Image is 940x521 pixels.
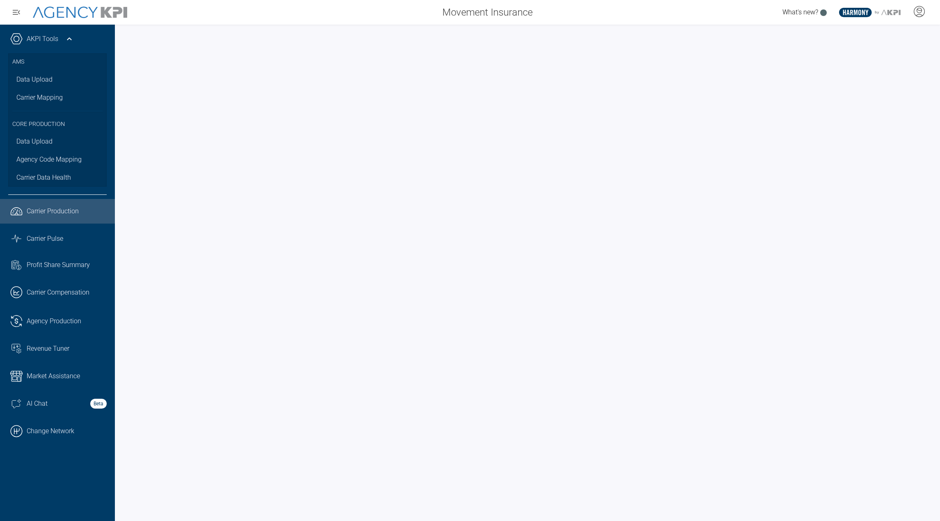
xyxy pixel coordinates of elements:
[27,260,90,270] span: Profit Share Summary
[782,8,818,16] span: What's new?
[27,206,79,216] span: Carrier Production
[27,399,48,409] span: AI Chat
[8,71,107,89] a: Data Upload
[27,344,69,354] span: Revenue Tuner
[27,34,58,44] a: AKPI Tools
[8,133,107,151] a: Data Upload
[8,169,107,187] a: Carrier Data Health
[12,53,103,71] h3: AMS
[8,151,107,169] a: Agency Code Mapping
[8,89,107,107] a: Carrier Mapping
[27,288,89,297] span: Carrier Compensation
[90,399,107,409] strong: Beta
[33,7,127,18] img: AgencyKPI
[27,234,63,244] span: Carrier Pulse
[12,111,103,133] h3: Core Production
[27,316,81,326] span: Agency Production
[16,173,71,183] span: Carrier Data Health
[442,5,533,20] span: Movement Insurance
[27,371,80,381] span: Market Assistance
